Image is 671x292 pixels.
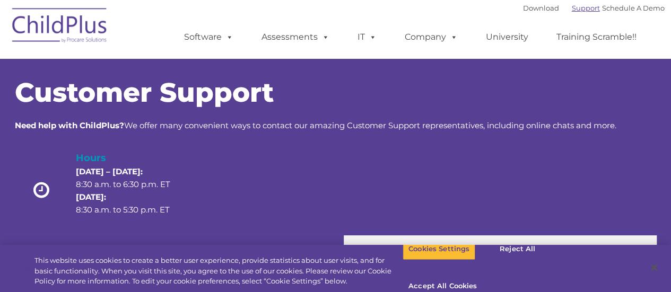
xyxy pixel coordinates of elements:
strong: Need help with ChildPlus? [15,120,124,130]
a: Download [523,4,559,12]
div: Sort New > Old [4,14,667,23]
div: This website uses cookies to create a better user experience, provide statistics about user visit... [34,255,403,287]
a: University [475,26,539,48]
div: Delete [4,33,667,42]
span: Customer Support [15,76,274,109]
a: Training Scramble!! [546,26,647,48]
div: Sign out [4,52,667,61]
a: Assessments [251,26,340,48]
a: Support [572,4,600,12]
div: Options [4,42,667,52]
button: Close [642,256,666,279]
font: | [523,4,665,12]
button: Cookies Settings [403,238,475,260]
div: Move To ... [4,23,667,33]
button: Reject All [484,238,551,260]
div: Move To ... [4,71,667,81]
a: Software [173,26,244,48]
p: 8:30 a.m. to 6:30 p.m. ET 8:30 a.m. to 5:30 p.m. ET [76,165,188,216]
h4: Hours [76,151,188,165]
a: Company [394,26,468,48]
img: ChildPlus by Procare Solutions [7,1,113,54]
span: We offer many convenient ways to contact our amazing Customer Support representatives, including ... [15,120,616,130]
a: IT [347,26,387,48]
a: Schedule A Demo [602,4,665,12]
div: Sort A > Z [4,4,667,14]
div: Rename [4,61,667,71]
strong: [DATE] – [DATE]: [76,166,143,176]
strong: [DATE]: [76,192,106,202]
